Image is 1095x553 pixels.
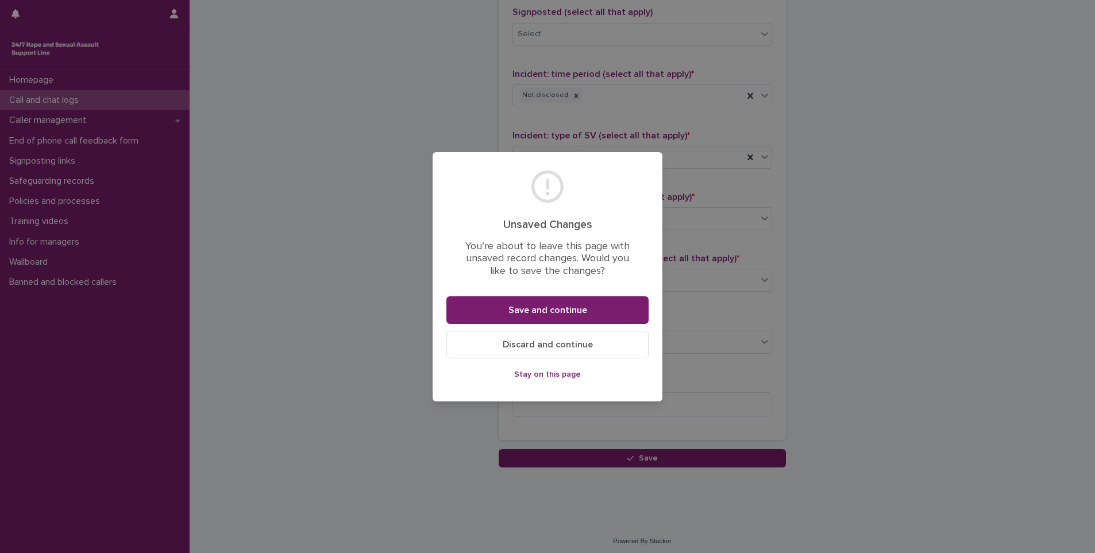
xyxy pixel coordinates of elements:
[503,340,593,349] span: Discard and continue
[460,241,635,278] p: You’re about to leave this page with unsaved record changes. Would you like to save the changes?
[460,218,635,231] h2: Unsaved Changes
[446,365,649,384] button: Stay on this page
[446,296,649,324] button: Save and continue
[446,331,649,358] button: Discard and continue
[508,305,587,315] span: Save and continue
[514,370,581,378] span: Stay on this page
